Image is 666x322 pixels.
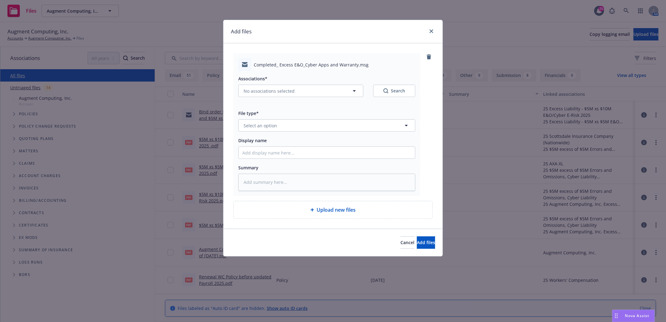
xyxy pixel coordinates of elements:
[425,53,433,61] a: remove
[612,310,655,322] button: Nova Assist
[233,201,433,219] div: Upload new files
[238,85,363,97] button: No associations selected
[373,85,415,97] button: SearchSearch
[417,236,435,249] button: Add files
[383,88,388,93] svg: Search
[400,236,414,249] button: Cancel
[317,206,356,214] span: Upload new files
[612,310,620,322] div: Drag to move
[239,147,415,159] input: Add display name here...
[254,61,369,68] span: Completed_ Excess E&O_Cyber Apps and Warranty.msg
[400,239,414,245] span: Cancel
[238,76,267,82] span: Associations*
[244,122,277,129] span: Select an option
[625,313,650,318] span: Nova Assist
[238,110,259,116] span: File type*
[238,138,267,143] span: Display name
[428,28,435,35] a: close
[417,239,435,245] span: Add files
[238,119,415,132] button: Select an option
[238,165,258,171] span: Summary
[231,28,252,36] h1: Add files
[383,88,405,94] div: Search
[244,88,295,94] span: No associations selected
